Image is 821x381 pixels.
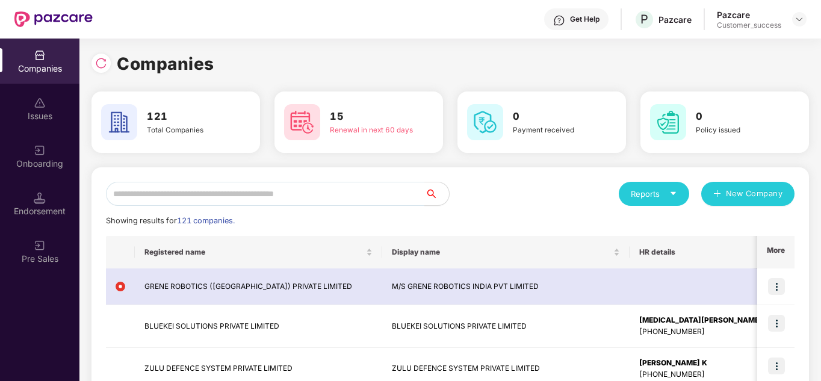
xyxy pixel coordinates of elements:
div: Pazcare [717,9,781,20]
h3: 15 [330,109,413,125]
div: [PERSON_NAME] K [639,358,763,369]
h3: 0 [696,109,779,125]
img: icon [768,358,785,374]
img: svg+xml;base64,PHN2ZyB4bWxucz0iaHR0cDovL3d3dy53My5vcmcvMjAwMC9zdmciIHdpZHRoPSI2MCIgaGVpZ2h0PSI2MC... [650,104,686,140]
img: svg+xml;base64,PHN2ZyBpZD0iSGVscC0zMngzMiIgeG1sbnM9Imh0dHA6Ly93d3cudzMub3JnLzIwMDAvc3ZnIiB3aWR0aD... [553,14,565,26]
button: search [424,182,450,206]
td: BLUEKEI SOLUTIONS PRIVATE LIMITED [135,305,382,348]
img: svg+xml;base64,PHN2ZyBpZD0iUmVsb2FkLTMyeDMyIiB4bWxucz0iaHR0cDovL3d3dy53My5vcmcvMjAwMC9zdmciIHdpZH... [95,57,107,69]
button: plusNew Company [701,182,795,206]
img: svg+xml;base64,PHN2ZyB4bWxucz0iaHR0cDovL3d3dy53My5vcmcvMjAwMC9zdmciIHdpZHRoPSI2MCIgaGVpZ2h0PSI2MC... [284,104,320,140]
div: Customer_success [717,20,781,30]
img: svg+xml;base64,PHN2ZyB3aWR0aD0iMjAiIGhlaWdodD0iMjAiIHZpZXdCb3g9IjAgMCAyMCAyMCIgZmlsbD0ibm9uZSIgeG... [34,240,46,252]
th: Registered name [135,236,382,268]
td: M/S GRENE ROBOTICS INDIA PVT LIMITED [382,268,630,305]
h3: 0 [513,109,596,125]
div: [PHONE_NUMBER] [639,369,763,380]
th: HR details [630,236,772,268]
span: New Company [726,188,783,200]
img: svg+xml;base64,PHN2ZyB3aWR0aD0iMTQuNSIgaGVpZ2h0PSIxNC41IiB2aWV3Qm94PSIwIDAgMTYgMTYiIGZpbGw9Im5vbm... [34,192,46,204]
img: svg+xml;base64,PHN2ZyB3aWR0aD0iMjAiIGhlaWdodD0iMjAiIHZpZXdCb3g9IjAgMCAyMCAyMCIgZmlsbD0ibm9uZSIgeG... [34,144,46,156]
span: 121 companies. [177,216,235,225]
img: New Pazcare Logo [14,11,93,27]
img: svg+xml;base64,PHN2ZyBpZD0iSXNzdWVzX2Rpc2FibGVkIiB4bWxucz0iaHR0cDovL3d3dy53My5vcmcvMjAwMC9zdmciIH... [34,97,46,109]
img: svg+xml;base64,PHN2ZyB4bWxucz0iaHR0cDovL3d3dy53My5vcmcvMjAwMC9zdmciIHdpZHRoPSI2MCIgaGVpZ2h0PSI2MC... [101,104,137,140]
span: Registered name [144,247,364,257]
span: caret-down [669,190,677,197]
div: [PHONE_NUMBER] [639,326,763,338]
h3: 121 [147,109,230,125]
span: Showing results for [106,216,235,225]
img: svg+xml;base64,PHN2ZyBpZD0iRHJvcGRvd24tMzJ4MzIiIHhtbG5zPSJodHRwOi8vd3d3LnczLm9yZy8yMDAwL3N2ZyIgd2... [795,14,804,24]
span: Display name [392,247,611,257]
div: [MEDICAL_DATA][PERSON_NAME] [639,315,763,326]
img: svg+xml;base64,PHN2ZyB4bWxucz0iaHR0cDovL3d3dy53My5vcmcvMjAwMC9zdmciIHdpZHRoPSI2MCIgaGVpZ2h0PSI2MC... [467,104,503,140]
div: Payment received [513,125,596,135]
span: plus [713,190,721,199]
div: Pazcare [658,14,692,25]
img: icon [768,315,785,332]
h1: Companies [117,51,214,77]
span: search [424,189,449,199]
img: icon [768,278,785,295]
img: svg+xml;base64,PHN2ZyBpZD0iQ29tcGFuaWVzIiB4bWxucz0iaHR0cDovL3d3dy53My5vcmcvMjAwMC9zdmciIHdpZHRoPS... [34,49,46,61]
td: GRENE ROBOTICS ([GEOGRAPHIC_DATA]) PRIVATE LIMITED [135,268,382,305]
div: Policy issued [696,125,779,135]
span: P [640,12,648,26]
div: Get Help [570,14,599,24]
td: BLUEKEI SOLUTIONS PRIVATE LIMITED [382,305,630,348]
div: Reports [631,188,677,200]
th: More [757,236,795,268]
th: Display name [382,236,630,268]
img: svg+xml;base64,PHN2ZyB4bWxucz0iaHR0cDovL3d3dy53My5vcmcvMjAwMC9zdmciIHdpZHRoPSIxMiIgaGVpZ2h0PSIxMi... [116,282,125,291]
div: Renewal in next 60 days [330,125,413,135]
div: Total Companies [147,125,230,135]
